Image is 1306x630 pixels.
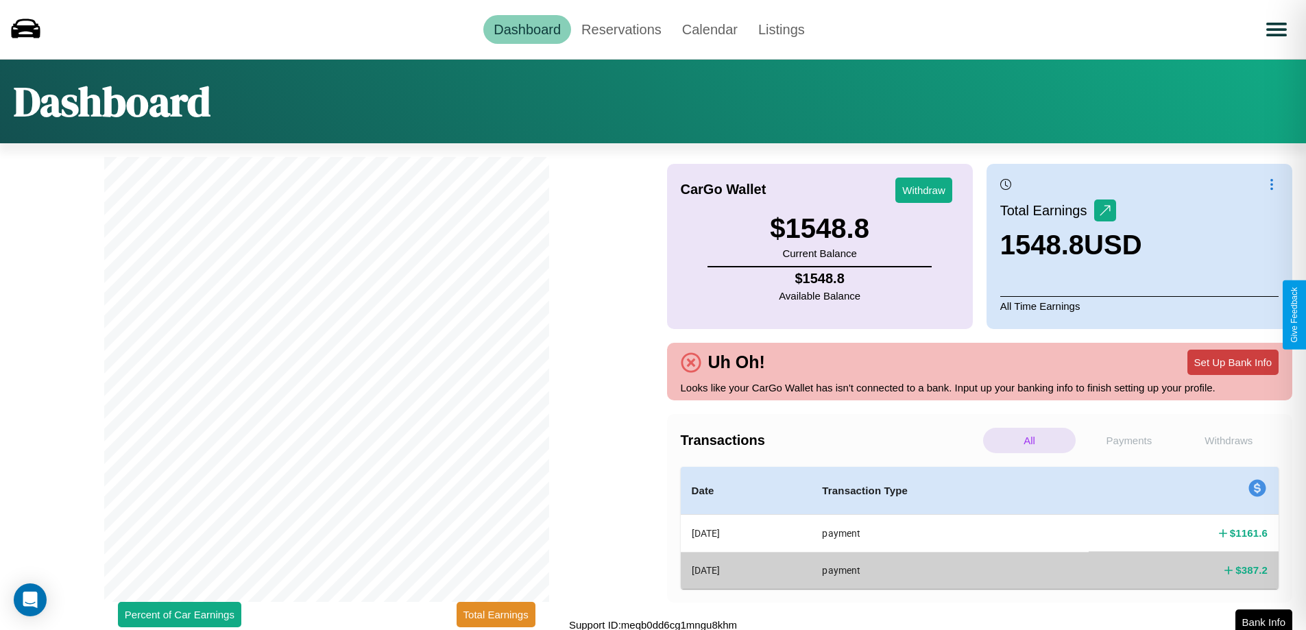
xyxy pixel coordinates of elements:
[681,182,766,197] h4: CarGo Wallet
[1290,287,1299,343] div: Give Feedback
[1183,428,1275,453] p: Withdraws
[118,602,241,627] button: Percent of Car Earnings
[1230,526,1268,540] h4: $ 1161.6
[14,73,210,130] h1: Dashboard
[681,467,1279,589] table: simple table
[483,15,571,44] a: Dashboard
[895,178,952,203] button: Withdraw
[672,15,748,44] a: Calendar
[14,583,47,616] div: Open Intercom Messenger
[779,271,860,287] h4: $ 1548.8
[770,213,869,244] h3: $ 1548.8
[1235,563,1268,577] h4: $ 387.2
[811,552,1089,588] th: payment
[692,483,801,499] h4: Date
[748,15,815,44] a: Listings
[1000,296,1279,315] p: All Time Earnings
[681,515,812,553] th: [DATE]
[701,352,772,372] h4: Uh Oh!
[1000,230,1142,261] h3: 1548.8 USD
[779,287,860,305] p: Available Balance
[571,15,672,44] a: Reservations
[1000,198,1094,223] p: Total Earnings
[457,602,535,627] button: Total Earnings
[681,378,1279,397] p: Looks like your CarGo Wallet has isn't connected to a bank. Input up your banking info to finish ...
[1187,350,1279,375] button: Set Up Bank Info
[822,483,1078,499] h4: Transaction Type
[811,515,1089,553] th: payment
[681,552,812,588] th: [DATE]
[983,428,1076,453] p: All
[770,244,869,263] p: Current Balance
[1083,428,1175,453] p: Payments
[1257,10,1296,49] button: Open menu
[681,433,980,448] h4: Transactions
